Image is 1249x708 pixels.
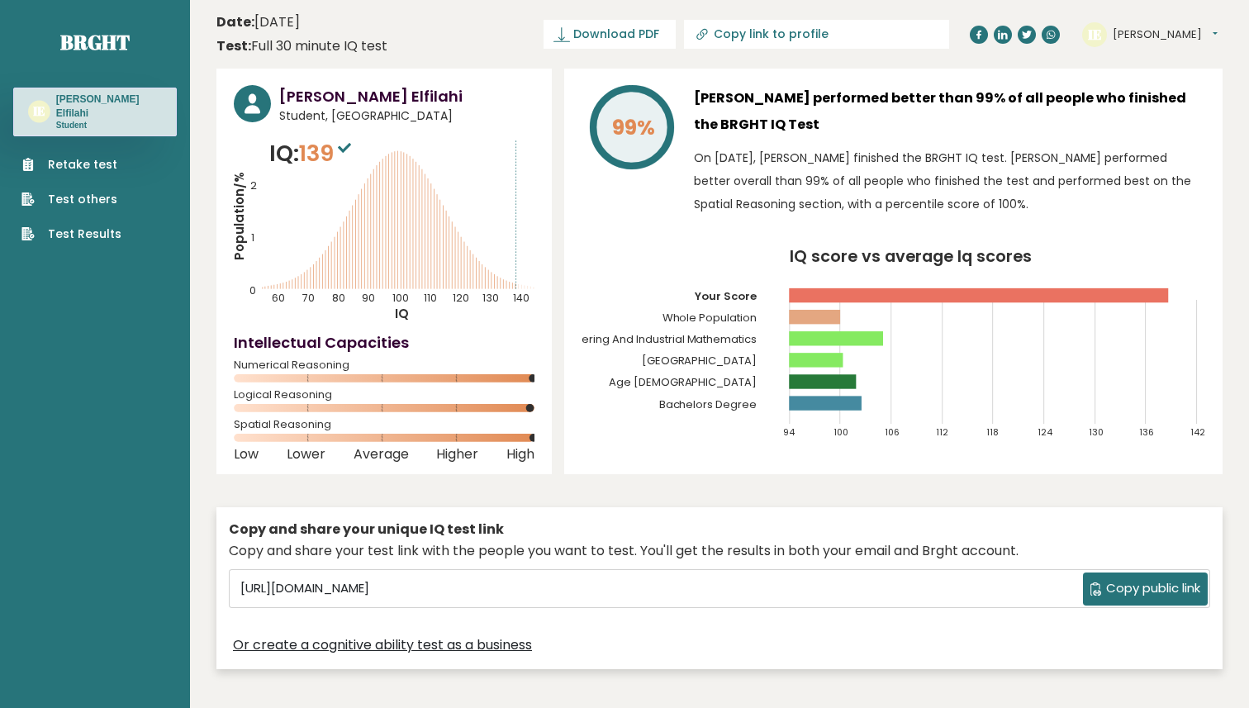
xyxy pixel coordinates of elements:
span: Download PDF [573,26,659,43]
span: Student, [GEOGRAPHIC_DATA] [279,107,534,125]
a: Brght [60,29,130,55]
tspan: 1 [251,230,254,245]
tspan: Bachelors Degree [659,397,757,412]
tspan: 112 [936,427,948,440]
tspan: Your Score [695,288,757,304]
tspan: 130 [482,291,499,305]
tspan: 142 [1191,427,1206,440]
span: Logical Reasoning [234,392,534,398]
a: Or create a cognitive ability test as a business [233,635,532,655]
tspan: 136 [1140,427,1155,440]
button: Copy public link [1083,573,1208,606]
a: Download PDF [544,20,676,49]
h4: Intellectual Capacities [234,331,534,354]
span: Higher [436,451,478,458]
tspan: 106 [886,427,900,440]
h3: [PERSON_NAME] Elfilahi [279,85,534,107]
tspan: 110 [424,291,437,305]
span: Lower [287,451,325,458]
time: [DATE] [216,12,300,32]
span: High [506,451,534,458]
tspan: 124 [1038,427,1054,440]
a: Test others [21,191,121,208]
b: Test: [216,36,251,55]
tspan: IQ [395,305,409,322]
tspan: 130 [1090,427,1104,440]
tspan: 70 [302,291,315,305]
tspan: 99% [612,113,655,142]
span: Average [354,451,409,458]
span: Low [234,451,259,458]
tspan: 118 [987,427,1000,440]
tspan: 94 [783,427,795,440]
b: Date: [216,12,254,31]
tspan: 80 [332,291,345,305]
tspan: 100 [392,291,409,305]
tspan: 100 [834,427,849,440]
div: Copy and share your unique IQ test link [229,520,1210,539]
p: Student [56,120,162,131]
h3: [PERSON_NAME] Elfilahi [56,93,162,120]
tspan: 60 [272,291,285,305]
tspan: Whole Population [662,310,757,325]
h3: [PERSON_NAME] performed better than 99% of all people who finished the BRGHT IQ Test [694,85,1205,138]
span: Copy public link [1106,579,1200,598]
tspan: [GEOGRAPHIC_DATA] [642,354,757,369]
tspan: Age [DEMOGRAPHIC_DATA] [609,375,757,391]
tspan: IQ score vs average Iq scores [791,245,1033,268]
a: Retake test [21,156,121,173]
text: IE [33,103,45,120]
tspan: 0 [249,283,256,297]
div: Copy and share your test link with the people you want to test. You'll get the results in both yo... [229,541,1210,561]
tspan: Population/% [230,172,248,260]
tspan: 140 [513,291,530,305]
text: IE [1088,24,1102,43]
tspan: Engineering And Industrial Mathematics [545,331,757,347]
a: Test Results [21,226,121,243]
span: Numerical Reasoning [234,362,534,368]
div: Full 30 minute IQ test [216,36,387,56]
span: Spatial Reasoning [234,421,534,428]
tspan: 120 [453,291,469,305]
tspan: 2 [250,178,257,192]
p: IQ: [269,137,355,170]
span: 139 [299,138,355,169]
tspan: 90 [362,291,375,305]
button: [PERSON_NAME] [1113,26,1218,43]
p: On [DATE], [PERSON_NAME] finished the BRGHT IQ test. [PERSON_NAME] performed better overall than ... [694,146,1205,216]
